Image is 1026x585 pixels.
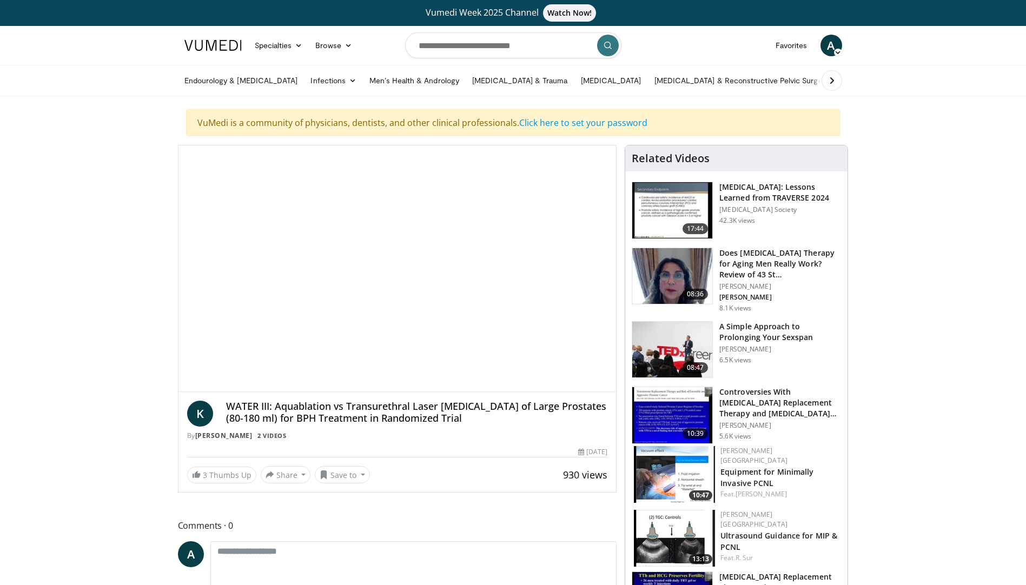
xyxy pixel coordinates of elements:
a: Click here to set your password [519,117,647,129]
span: 10:47 [689,490,712,500]
a: K [187,401,213,427]
p: [PERSON_NAME] [719,345,841,354]
a: A [178,541,204,567]
a: Specialties [248,35,309,56]
div: By [187,431,608,441]
a: A [820,35,842,56]
a: [PERSON_NAME] [195,431,253,440]
img: VuMedi Logo [184,40,242,51]
a: Favorites [769,35,814,56]
img: 1317c62a-2f0d-4360-bee0-b1bff80fed3c.150x105_q85_crop-smart_upscale.jpg [632,182,712,238]
p: [MEDICAL_DATA] Society [719,205,841,214]
span: Watch Now! [543,4,597,22]
a: 17:44 [MEDICAL_DATA]: Lessons Learned from TRAVERSE 2024 [MEDICAL_DATA] Society 42.3K views [632,182,841,239]
span: 13:13 [689,554,712,564]
span: 10:39 [683,428,709,439]
span: Comments 0 [178,518,617,533]
h4: Related Videos [632,152,710,165]
a: 08:47 A Simple Approach to Prolonging Your Sexspan [PERSON_NAME] 6.5K views [632,321,841,378]
img: ae74b246-eda0-4548-a041-8444a00e0b2d.150x105_q85_crop-smart_upscale.jpg [634,510,715,567]
a: [PERSON_NAME] [GEOGRAPHIC_DATA] [720,446,787,465]
span: 930 views [563,468,607,481]
a: Ultrasound Guidance for MIP & PCNL [720,530,837,552]
a: [MEDICAL_DATA] & Reconstructive Pelvic Surgery [648,70,836,91]
a: [PERSON_NAME] [736,489,787,498]
button: Share [261,466,311,483]
h4: WATER III: Aquablation vs Transurethral Laser [MEDICAL_DATA] of Large Prostates (80-180 ml) for B... [226,401,608,424]
p: 8.1K views [719,304,751,313]
a: [PERSON_NAME] [GEOGRAPHIC_DATA] [720,510,787,529]
a: 13:13 [634,510,715,567]
p: [PERSON_NAME] [719,293,841,302]
a: 2 Videos [254,431,290,441]
a: 10:39 Controversies With [MEDICAL_DATA] Replacement Therapy and [MEDICAL_DATA] Can… [PERSON_NAME]... [632,387,841,444]
h3: A Simple Approach to Prolonging Your Sexspan [719,321,841,343]
a: 08:36 Does [MEDICAL_DATA] Therapy for Aging Men Really Work? Review of 43 St… [PERSON_NAME] [PERS... [632,248,841,313]
input: Search topics, interventions [405,32,621,58]
img: 57193a21-700a-4103-8163-b4069ca57589.150x105_q85_crop-smart_upscale.jpg [634,446,715,503]
h3: [MEDICAL_DATA]: Lessons Learned from TRAVERSE 2024 [719,182,841,203]
video-js: Video Player [178,145,617,392]
a: 3 Thumbs Up [187,467,256,483]
span: 3 [203,470,207,480]
a: R. Sur [736,553,753,562]
a: Vumedi Week 2025 ChannelWatch Now! [186,4,840,22]
a: Endourology & [MEDICAL_DATA] [178,70,305,91]
div: Feat. [720,489,839,499]
a: Infections [304,70,363,91]
img: 418933e4-fe1c-4c2e-be56-3ce3ec8efa3b.150x105_q85_crop-smart_upscale.jpg [632,387,712,443]
a: Men’s Health & Andrology [363,70,466,91]
a: [MEDICAL_DATA] & Trauma [466,70,574,91]
a: 10:47 [634,446,715,503]
div: VuMedi is a community of physicians, dentists, and other clinical professionals. [186,109,840,136]
span: 17:44 [683,223,709,234]
a: Browse [309,35,359,56]
p: 5.6K views [719,432,751,441]
span: 08:47 [683,362,709,373]
p: 42.3K views [719,216,755,225]
p: 6.5K views [719,356,751,364]
span: 08:36 [683,289,709,300]
img: c4bd4661-e278-4c34-863c-57c104f39734.150x105_q85_crop-smart_upscale.jpg [632,322,712,378]
h3: Does [MEDICAL_DATA] Therapy for Aging Men Really Work? Review of 43 St… [719,248,841,280]
p: [PERSON_NAME] [719,282,841,291]
a: Equipment for Minimally Invasive PCNL [720,467,813,488]
h3: Controversies With [MEDICAL_DATA] Replacement Therapy and [MEDICAL_DATA] Can… [719,387,841,419]
p: [PERSON_NAME] [719,421,841,430]
div: [DATE] [578,447,607,457]
img: 4d4bce34-7cbb-4531-8d0c-5308a71d9d6c.150x105_q85_crop-smart_upscale.jpg [632,248,712,304]
button: Save to [315,466,370,483]
div: Feat. [720,553,839,563]
a: [MEDICAL_DATA] [574,70,648,91]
